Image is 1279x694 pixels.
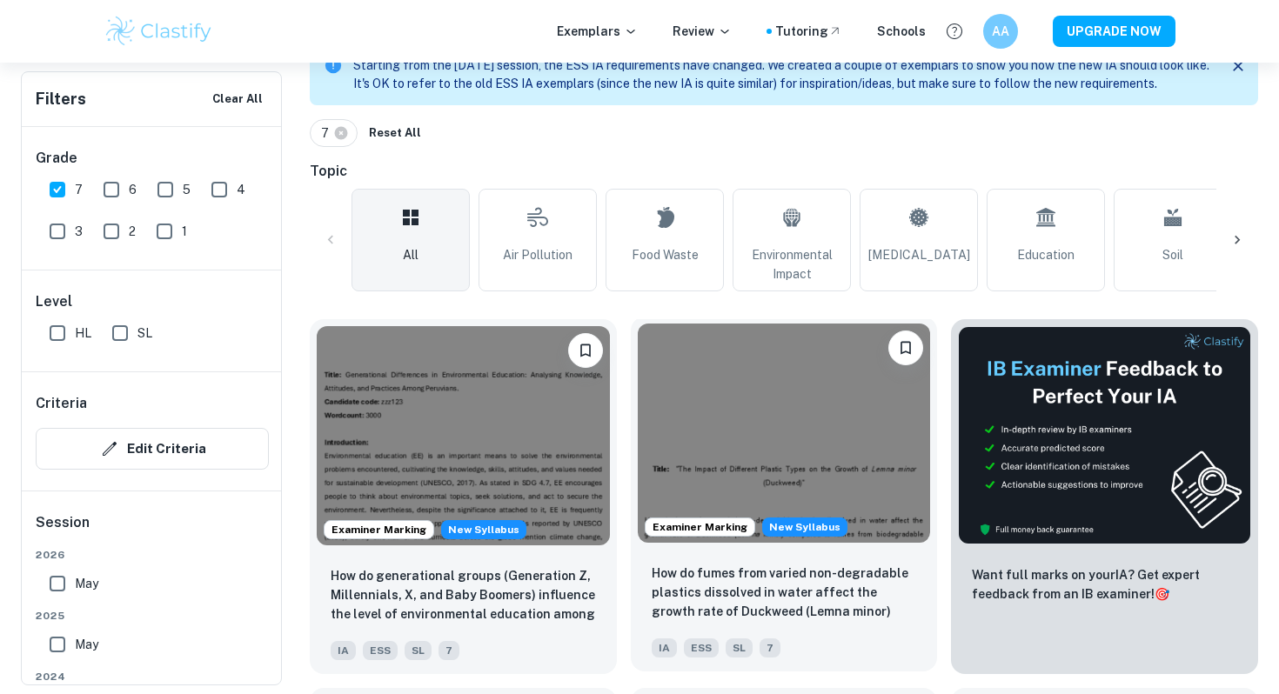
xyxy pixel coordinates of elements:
span: SL [137,324,152,343]
button: UPGRADE NOW [1053,16,1175,47]
img: Thumbnail [958,326,1251,544]
button: Clear All [208,86,267,112]
img: Clastify logo [104,14,214,49]
p: Review [673,22,732,41]
span: 🎯 [1155,587,1169,601]
h6: Grade [36,148,269,169]
p: How do fumes from varied non-degradable plastics dissolved in water affect the growth rate of Duc... [652,564,917,623]
span: Air Pollution [503,245,573,264]
span: 2025 [36,608,269,624]
span: 7 [439,641,459,660]
button: Close [1225,53,1251,79]
span: ESS [363,641,398,660]
a: Schools [877,22,926,41]
a: Examiner MarkingStarting from the May 2026 session, the ESS IA requirements have changed. We crea... [310,319,617,674]
span: 1 [182,222,187,241]
h6: Topic [310,161,1258,182]
span: New Syllabus [762,517,847,537]
p: Exemplars [557,22,638,41]
span: SL [726,638,753,657]
p: Starting from the [DATE] session, the ESS IA requirements have changed. We created a couple of ex... [353,57,1211,93]
p: Want full marks on your IA ? Get expert feedback from an IB examiner! [972,565,1237,604]
span: 5 [183,180,191,199]
div: Starting from the May 2026 session, the ESS IA requirements have changed. We created this exempla... [762,517,847,537]
a: Tutoring [775,22,842,41]
span: 3 [75,222,83,241]
button: Reset All [365,120,425,146]
span: IA [331,641,356,660]
span: HL [75,324,91,343]
span: All [403,245,419,264]
span: 4 [237,180,245,199]
span: Examiner Marking [325,522,433,537]
span: May [75,574,98,593]
div: 7 [310,119,358,147]
div: Starting from the May 2026 session, the ESS IA requirements have changed. We created this exempla... [441,520,526,539]
span: 6 [129,180,137,199]
span: Food Waste [632,245,699,264]
h6: Level [36,291,269,312]
a: ThumbnailWant full marks on yourIA? Get expert feedback from an IB examiner! [951,319,1258,674]
span: New Syllabus [441,520,526,539]
h6: Criteria [36,393,87,414]
span: Examiner Marking [646,519,754,535]
span: 2026 [36,547,269,563]
span: 7 [75,180,83,199]
span: SL [405,641,432,660]
button: AA [983,14,1018,49]
span: 7 [760,638,780,657]
span: 2 [129,222,136,241]
span: IA [652,638,677,657]
img: ESS IA example thumbnail: How do fumes from varied non-degradable [638,324,931,543]
span: Environmental Impact [740,245,843,284]
h6: Filters [36,87,86,111]
button: Help and Feedback [940,17,969,46]
button: Bookmark [568,333,603,368]
h6: AA [991,22,1011,41]
p: How do generational groups (Generation Z, Millennials, X, and Baby Boomers) influence the level o... [331,566,596,625]
span: Education [1017,245,1075,264]
a: Examiner MarkingStarting from the May 2026 session, the ESS IA requirements have changed. We crea... [631,319,938,674]
img: ESS IA example thumbnail: How do generational groups (Generation Z [317,326,610,545]
span: [MEDICAL_DATA] [868,245,970,264]
span: ESS [684,638,719,657]
button: Bookmark [888,330,923,365]
span: May [75,635,98,654]
span: 2024 [36,669,269,684]
h6: Session [36,512,269,547]
span: Soil [1162,245,1183,264]
span: 7 [321,123,337,143]
button: Edit Criteria [36,428,269,470]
